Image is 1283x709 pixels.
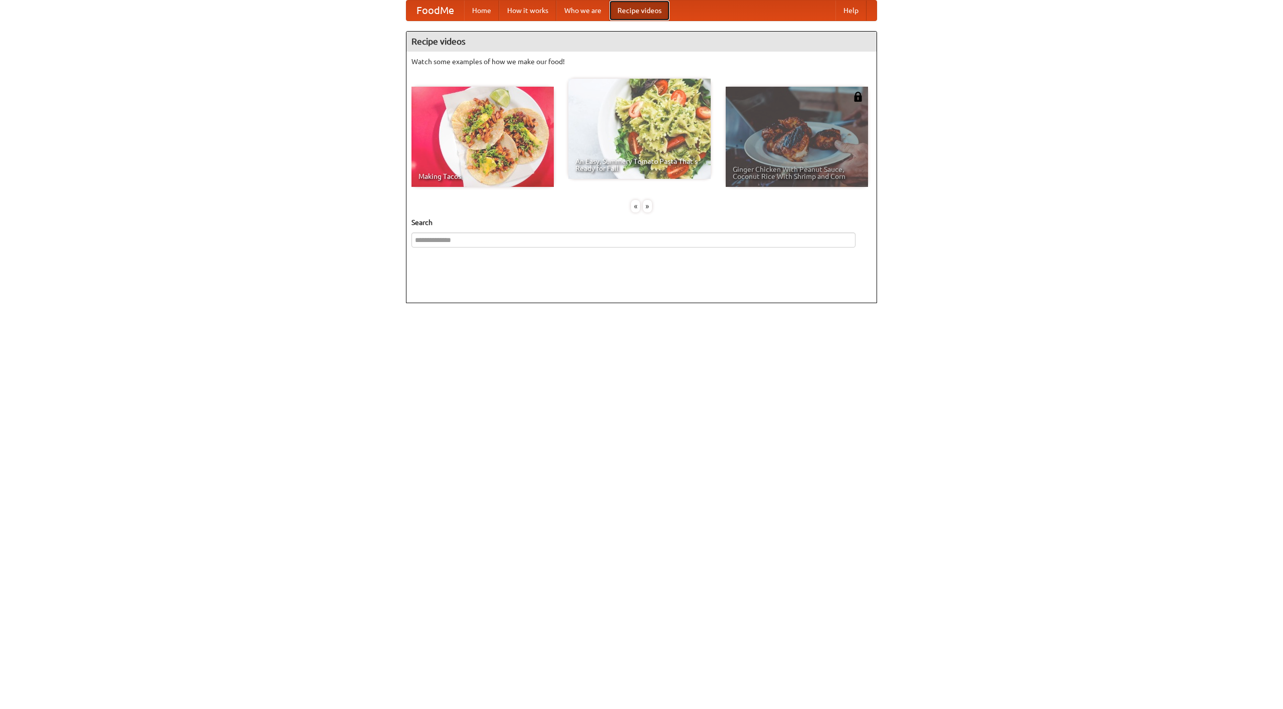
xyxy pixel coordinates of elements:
span: Making Tacos [418,173,547,180]
span: An Easy, Summery Tomato Pasta That's Ready for Fall [575,158,704,172]
a: Home [464,1,499,21]
a: Who we are [556,1,609,21]
p: Watch some examples of how we make our food! [411,57,872,67]
a: Making Tacos [411,87,554,187]
div: » [643,200,652,212]
a: Help [835,1,867,21]
a: How it works [499,1,556,21]
a: FoodMe [406,1,464,21]
div: « [631,200,640,212]
h5: Search [411,217,872,227]
a: Recipe videos [609,1,670,21]
h4: Recipe videos [406,32,877,52]
a: An Easy, Summery Tomato Pasta That's Ready for Fall [568,79,711,179]
img: 483408.png [853,92,863,102]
